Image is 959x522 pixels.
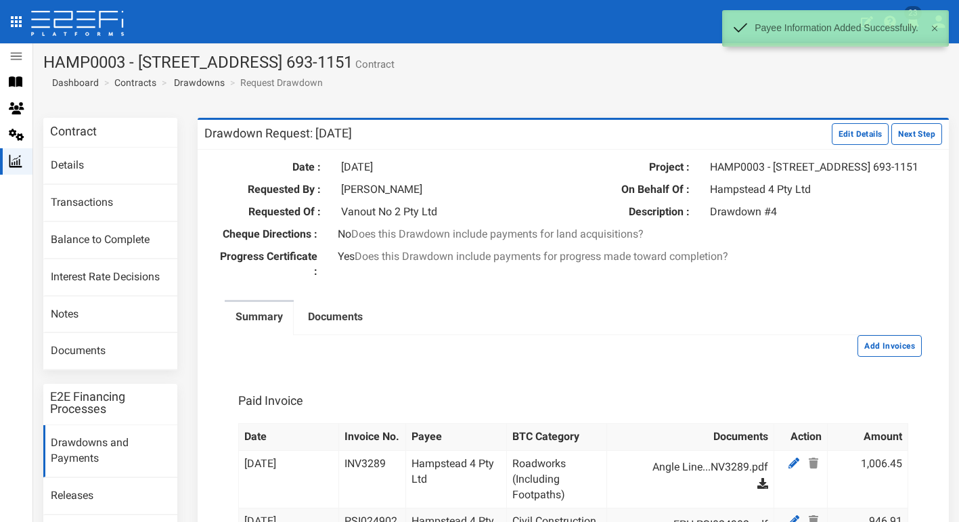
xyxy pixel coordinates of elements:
[353,60,395,70] small: Contract
[204,227,328,242] label: Cheque Directions :
[700,160,932,175] div: HAMP0003 - [STREET_ADDRESS] 693-1151
[239,450,339,508] td: [DATE]
[297,302,374,336] a: Documents
[583,182,700,198] label: On Behalf Of :
[174,76,225,89] a: Drawdowns
[891,127,942,139] a: Next Step
[47,77,99,88] span: Dashboard
[43,53,949,71] h1: HAMP0003 - [STREET_ADDRESS] 693-1151
[328,227,820,242] div: No
[891,123,942,145] button: Next Step
[43,425,177,477] a: Drawdowns and Payments
[406,423,506,450] th: Payee
[331,204,563,220] div: Vanout No 2 Pty Ltd
[700,204,932,220] div: Drawdown #4
[355,250,728,263] span: Does this Drawdown include payments for progress made toward completion?
[832,127,892,139] a: Edit Details
[857,339,922,351] a: Add Invoices
[43,333,177,370] a: Documents
[583,160,700,175] label: Project :
[50,125,97,137] h3: Contract
[43,297,177,333] a: Notes
[805,455,822,472] a: Delete Payee
[700,182,932,198] div: Hampstead 4 Pty Ltd
[583,204,700,220] label: Description :
[506,423,606,450] th: BTC Category
[47,76,99,89] a: Dashboard
[236,309,283,325] label: Summary
[215,204,331,220] label: Requested Of :
[339,423,406,450] th: Invoice No.
[351,227,644,240] span: Does this Drawdown include payments for land acquisitions?
[239,423,339,450] th: Date
[43,185,177,221] a: Transactions
[406,450,506,508] td: Hampstead 4 Pty Ltd
[832,123,889,145] button: Edit Details
[308,309,363,325] label: Documents
[828,423,908,450] th: Amount
[114,76,156,89] a: Contracts
[339,450,406,508] td: INV3289
[215,160,331,175] label: Date :
[606,423,774,450] th: Documents
[43,259,177,296] a: Interest Rate Decisions
[857,335,922,357] button: Add Invoices
[506,450,606,508] td: Roadworks (Including Footpaths)
[204,127,352,139] h3: Drawdown Request: [DATE]
[774,423,828,450] th: Action
[225,302,294,336] a: Summary
[238,395,303,407] h3: Paid Invoice
[331,182,563,198] div: [PERSON_NAME]
[328,249,820,265] div: Yes
[227,76,323,89] li: Request Drawdown
[204,249,328,280] label: Progress Certificate :
[755,22,918,33] p: Payee Information Added Successfully.
[331,160,563,175] div: [DATE]
[50,391,171,415] h3: E2E Financing Processes
[43,478,177,515] a: Releases
[626,456,768,478] a: Angle Line...NV3289.pdf
[828,450,908,508] td: 1,006.45
[43,222,177,259] a: Balance to Complete
[215,182,331,198] label: Requested By :
[43,148,177,184] a: Details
